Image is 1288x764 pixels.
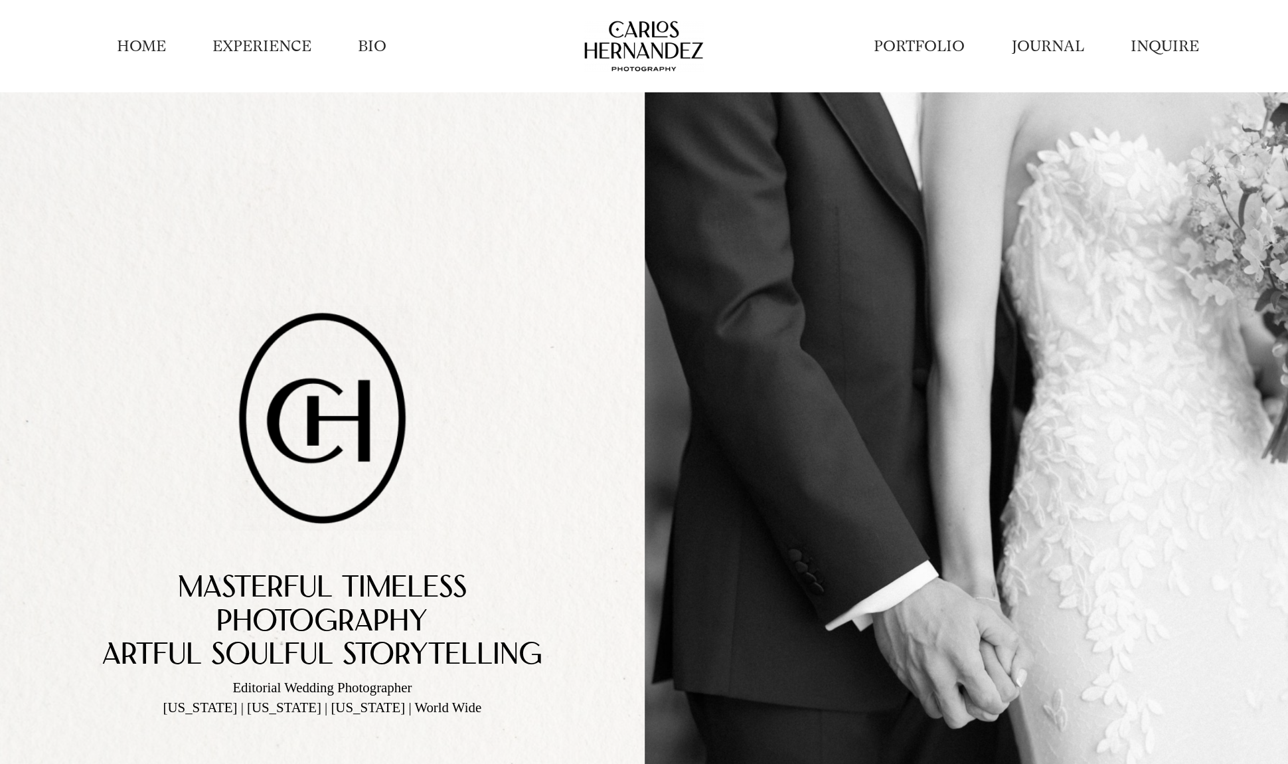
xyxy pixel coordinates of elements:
span: Artful Soulful StorytelLing [102,642,542,672]
a: PORTFOLIO [874,36,965,57]
span: PhotoGrAphy [216,609,428,638]
span: Editorial Wedding Photographer [232,680,412,696]
a: INQUIRE [1131,36,1199,57]
a: BIO [358,36,386,57]
a: EXPERIENCE [212,36,311,57]
span: Masterful TimelEss [178,575,467,605]
a: HOME [117,36,166,57]
a: JOURNAL [1012,36,1084,57]
span: [US_STATE] | [US_STATE] | [US_STATE] | World Wide [163,700,482,716]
